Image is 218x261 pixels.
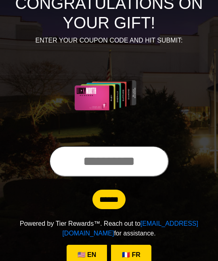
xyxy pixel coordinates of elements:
img: Center Image [55,55,163,136]
a: [EMAIL_ADDRESS][DOMAIN_NAME] [62,220,198,237]
p: ENTER YOUR COUPON CODE AND HIT SUBMIT: [6,36,212,45]
span: Powered by Tier Rewards™. Reach out to for assistance. [20,220,198,237]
